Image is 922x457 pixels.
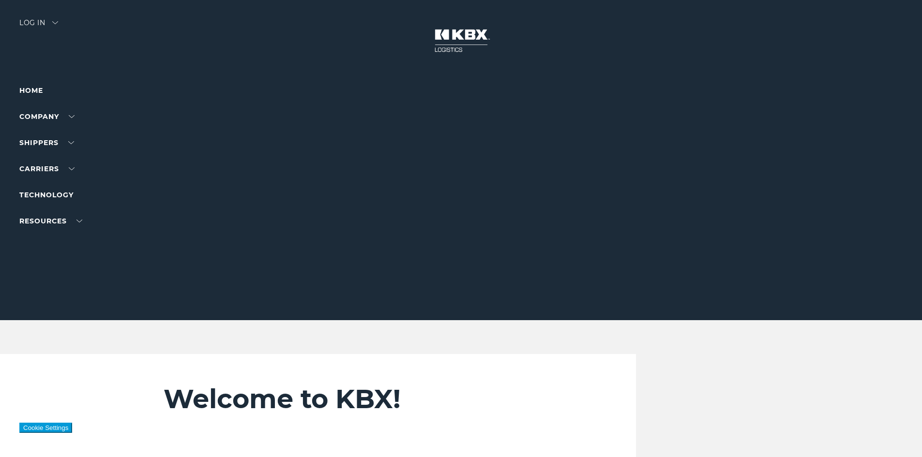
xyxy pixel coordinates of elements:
[19,217,82,225] a: RESOURCES
[19,191,74,199] a: Technology
[19,423,72,433] button: Cookie Settings
[19,112,75,121] a: Company
[164,383,578,415] h2: Welcome to KBX!
[19,86,43,95] a: Home
[19,164,75,173] a: Carriers
[52,21,58,24] img: arrow
[425,19,498,62] img: kbx logo
[19,138,74,147] a: SHIPPERS
[19,19,58,33] div: Log in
